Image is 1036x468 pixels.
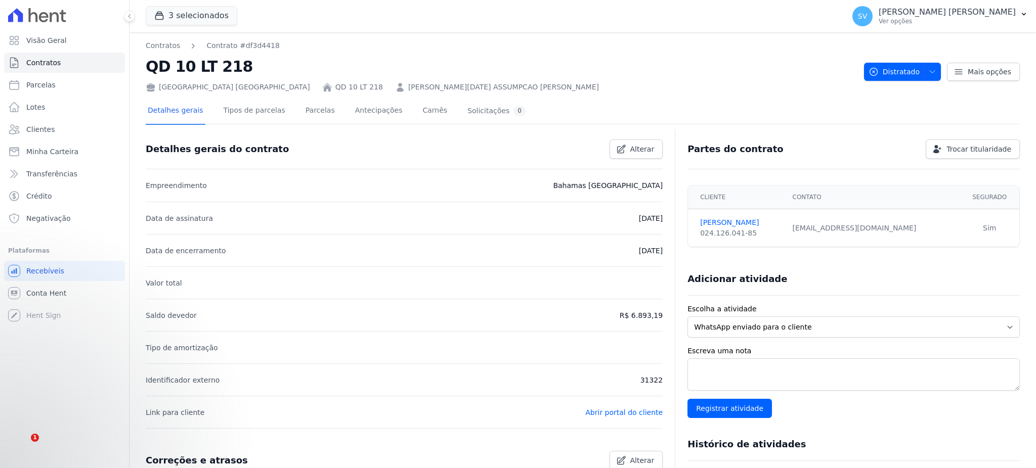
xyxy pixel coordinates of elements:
[420,98,449,125] a: Carnês
[700,228,780,239] div: 024.126.041-85
[146,212,213,224] p: Data de assinatura
[146,245,226,257] p: Data de encerramento
[304,98,337,125] a: Parcelas
[700,217,780,228] a: [PERSON_NAME]
[960,185,1019,209] th: Segurado
[408,82,599,92] a: [PERSON_NAME][DATE] ASSUMPCAO [PERSON_NAME]
[10,434,34,458] iframe: Intercom live chat
[879,17,1016,25] p: Ver opções
[467,106,526,116] div: Solicitações
[858,13,867,20] span: SV
[146,40,856,51] nav: Breadcrumb
[26,124,55,134] span: Clientes
[4,164,125,184] a: Transferências
[4,142,125,162] a: Minha Carteira
[630,144,655,154] span: Alterar
[687,438,806,450] h3: Histórico de atividades
[4,208,125,228] a: Negativação
[465,98,528,125] a: Solicitações0
[26,80,56,90] span: Parcelas
[206,40,280,51] a: Contrato #df3d4418
[353,98,405,125] a: Antecipações
[513,106,526,116] div: 0
[879,7,1016,17] p: [PERSON_NAME] [PERSON_NAME]
[8,245,121,257] div: Plataformas
[26,147,78,157] span: Minha Carteira
[4,53,125,73] a: Contratos
[630,455,655,465] span: Alterar
[146,82,310,92] div: [GEOGRAPHIC_DATA] [GEOGRAPHIC_DATA]
[926,139,1020,159] a: Trocar titularidade
[146,277,182,289] p: Valor total
[687,346,1020,356] label: Escreva uma nota
[793,223,954,233] div: [EMAIL_ADDRESS][DOMAIN_NAME]
[687,273,787,285] h3: Adicionar atividade
[968,67,1011,77] span: Mais opções
[335,82,383,92] a: QD 10 LT 218
[946,144,1011,154] span: Trocar titularidade
[146,143,289,155] h3: Detalhes gerais do contrato
[639,245,663,257] p: [DATE]
[787,185,960,209] th: Contato
[4,261,125,281] a: Recebíveis
[146,179,207,192] p: Empreendimento
[26,169,77,179] span: Transferências
[4,186,125,206] a: Crédito
[687,143,784,155] h3: Partes do contrato
[640,374,663,386] p: 31322
[4,119,125,139] a: Clientes
[4,97,125,117] a: Lotes
[26,288,66,298] span: Conta Hent
[146,98,205,125] a: Detalhes gerais
[553,179,663,192] p: Bahamas [GEOGRAPHIC_DATA]
[4,75,125,95] a: Parcelas
[585,408,663,416] a: Abrir portal do cliente
[610,139,663,159] a: Alterar
[960,209,1019,247] td: Sim
[8,370,210,441] iframe: Intercom notifications mensagem
[687,399,772,418] input: Registrar atividade
[146,342,218,354] p: Tipo de amortização
[222,98,287,125] a: Tipos de parcelas
[947,63,1020,81] a: Mais opções
[31,434,39,442] span: 1
[688,185,786,209] th: Cliente
[864,63,941,81] button: Distratado
[26,58,61,68] span: Contratos
[687,304,1020,314] label: Escolha a atividade
[146,309,197,321] p: Saldo devedor
[146,6,237,25] button: 3 selecionados
[146,454,248,466] h3: Correções e atrasos
[26,191,52,201] span: Crédito
[26,213,71,223] span: Negativação
[620,309,663,321] p: R$ 6.893,19
[146,55,856,78] h2: QD 10 LT 218
[26,35,67,45] span: Visão Geral
[146,40,280,51] nav: Breadcrumb
[26,102,46,112] span: Lotes
[639,212,663,224] p: [DATE]
[844,2,1036,30] button: SV [PERSON_NAME] [PERSON_NAME] Ver opções
[4,283,125,303] a: Conta Hent
[4,30,125,51] a: Visão Geral
[146,40,180,51] a: Contratos
[26,266,64,276] span: Recebíveis
[869,63,920,81] span: Distratado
